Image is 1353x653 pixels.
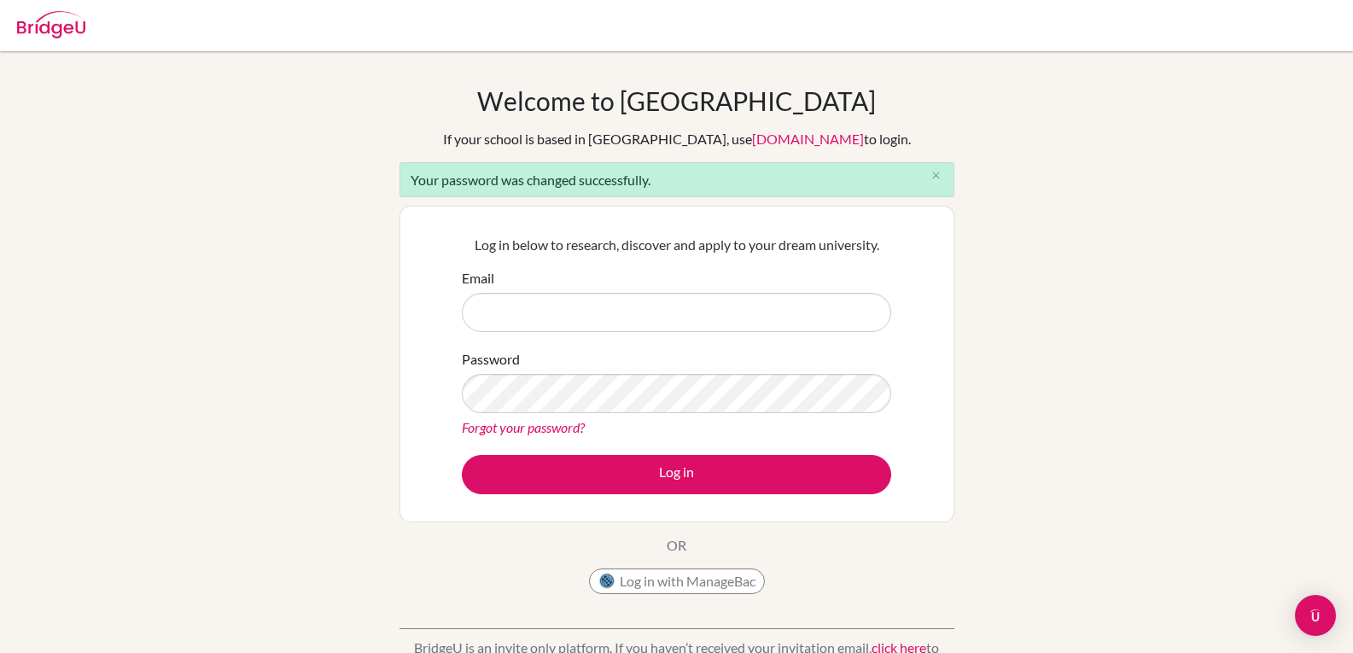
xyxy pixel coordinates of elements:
[752,131,864,147] a: [DOMAIN_NAME]
[399,162,954,197] div: Your password was changed successfully.
[462,419,585,435] a: Forgot your password?
[462,349,520,370] label: Password
[17,11,85,38] img: Bridge-U
[443,129,911,149] div: If your school is based in [GEOGRAPHIC_DATA], use to login.
[462,235,891,255] p: Log in below to research, discover and apply to your dream university.
[589,568,765,594] button: Log in with ManageBac
[462,268,494,289] label: Email
[930,169,942,182] i: close
[667,535,686,556] p: OR
[1295,595,1336,636] div: Open Intercom Messenger
[477,85,876,116] h1: Welcome to [GEOGRAPHIC_DATA]
[919,163,954,189] button: Close
[462,455,891,494] button: Log in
